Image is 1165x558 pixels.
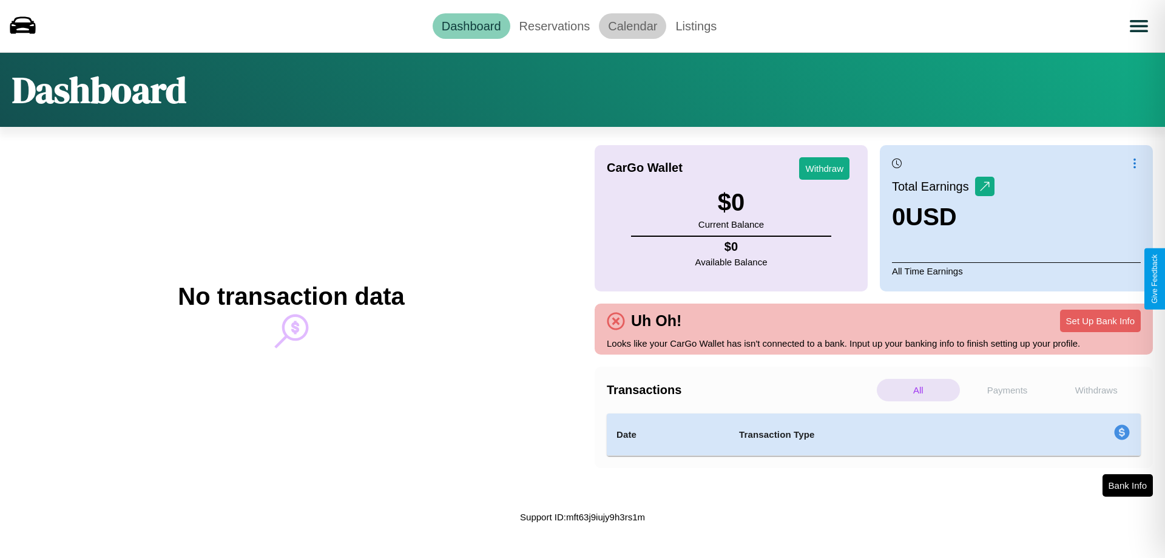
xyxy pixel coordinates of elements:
p: Payments [966,379,1049,401]
p: Withdraws [1055,379,1138,401]
p: Available Balance [695,254,768,270]
h3: 0 USD [892,203,994,231]
p: Support ID: mft63j9iujy9h3rs1m [520,509,645,525]
h4: Uh Oh! [625,312,687,330]
a: Listings [666,13,726,39]
h1: Dashboard [12,65,186,115]
button: Set Up Bank Info [1060,310,1141,332]
h2: No transaction data [178,283,404,310]
table: simple table [607,413,1141,456]
button: Withdraw [799,157,849,180]
p: Total Earnings [892,175,975,197]
div: Give Feedback [1150,254,1159,304]
button: Bank Info [1103,474,1153,497]
h3: $ 0 [698,189,764,216]
p: All [877,379,960,401]
p: All Time Earnings [892,262,1141,279]
a: Calendar [599,13,666,39]
h4: Date [616,427,720,442]
button: Open menu [1122,9,1156,43]
p: Current Balance [698,216,764,233]
h4: Transactions [607,383,874,397]
a: Dashboard [433,13,510,39]
a: Reservations [510,13,599,39]
h4: CarGo Wallet [607,161,683,175]
h4: Transaction Type [739,427,1015,442]
h4: $ 0 [695,240,768,254]
p: Looks like your CarGo Wallet has isn't connected to a bank. Input up your banking info to finish ... [607,335,1141,352]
